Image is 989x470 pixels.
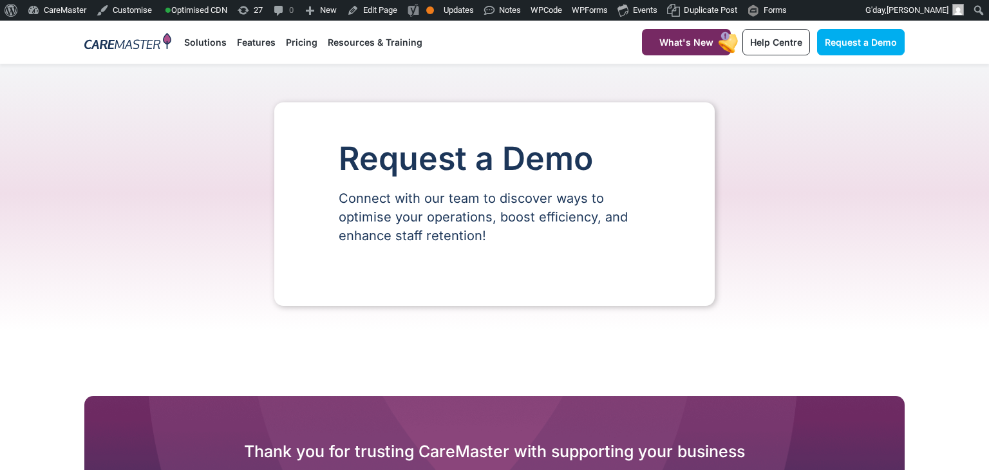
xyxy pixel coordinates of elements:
a: Solutions [184,21,227,64]
a: Help Centre [742,29,810,55]
span: Request a Demo [825,37,897,48]
p: Connect with our team to discover ways to optimise your operations, boost efficiency, and enhance... [339,189,650,245]
h2: Thank you for trusting CareMaster with supporting your business [84,441,905,462]
span: [PERSON_NAME] [887,5,948,15]
a: Features [237,21,276,64]
div: OK [426,6,434,14]
a: Request a Demo [817,29,905,55]
img: CareMaster Logo [84,33,171,52]
a: Pricing [286,21,317,64]
span: Help Centre [750,37,802,48]
a: Resources & Training [328,21,422,64]
a: What's New [642,29,731,55]
h1: Request a Demo [339,141,650,176]
span: What's New [659,37,713,48]
nav: Menu [184,21,610,64]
